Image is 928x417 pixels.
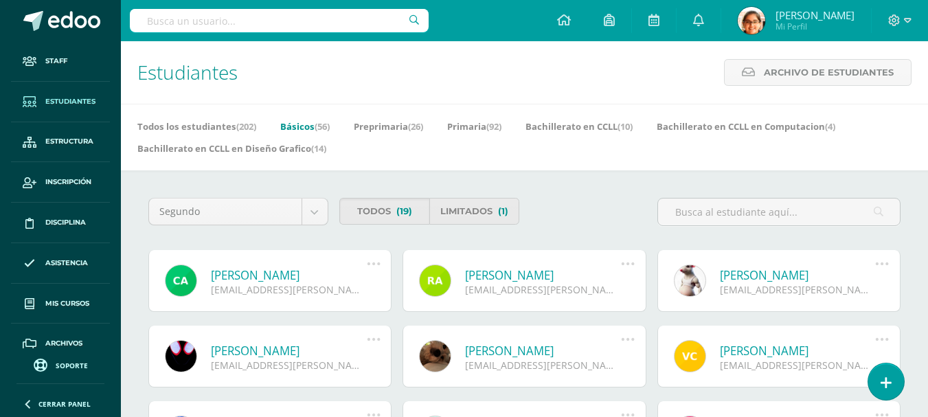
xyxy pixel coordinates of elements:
[236,120,256,133] span: (202)
[45,258,88,269] span: Asistencia
[498,199,508,224] span: (1)
[211,267,367,283] a: [PERSON_NAME]
[429,198,519,225] a: Limitados(1)
[720,267,876,283] a: [PERSON_NAME]
[657,115,835,137] a: Bachillerato en CCLL en Computacion(4)
[211,359,367,372] div: [EMAIL_ADDRESS][PERSON_NAME][DOMAIN_NAME]
[45,177,91,188] span: Inscripción
[11,324,110,364] a: Archivos
[159,199,291,225] span: Segundo
[45,56,67,67] span: Staff
[11,284,110,324] a: Mis cursos
[45,217,86,228] span: Disciplina
[11,41,110,82] a: Staff
[465,343,621,359] a: [PERSON_NAME]
[525,115,633,137] a: Bachillerato en CCLL(10)
[45,96,95,107] span: Estudiantes
[137,59,238,85] span: Estudiantes
[11,162,110,203] a: Inscripción
[486,120,501,133] span: (92)
[311,142,326,155] span: (14)
[618,120,633,133] span: (10)
[211,343,367,359] a: [PERSON_NAME]
[339,198,429,225] a: Todos(19)
[825,120,835,133] span: (4)
[396,199,412,224] span: (19)
[354,115,423,137] a: Preprimaria(26)
[776,8,855,22] span: [PERSON_NAME]
[45,338,82,349] span: Archivos
[11,243,110,284] a: Asistencia
[56,361,88,370] span: Soporte
[720,359,876,372] div: [EMAIL_ADDRESS][PERSON_NAME][DOMAIN_NAME]
[465,267,621,283] a: [PERSON_NAME]
[11,122,110,163] a: Estructura
[211,283,367,296] div: [EMAIL_ADDRESS][PERSON_NAME][DOMAIN_NAME]
[738,7,765,34] img: 83dcd1ae463a5068b4a108754592b4a9.png
[137,137,326,159] a: Bachillerato en CCLL en Diseño Grafico(14)
[720,343,876,359] a: [PERSON_NAME]
[130,9,429,32] input: Busca un usuario...
[38,399,91,409] span: Cerrar panel
[720,283,876,296] div: [EMAIL_ADDRESS][PERSON_NAME][DOMAIN_NAME]
[11,82,110,122] a: Estudiantes
[658,199,900,225] input: Busca al estudiante aquí...
[764,60,894,85] span: Archivo de Estudiantes
[465,359,621,372] div: [EMAIL_ADDRESS][PERSON_NAME][DOMAIN_NAME]
[776,21,855,32] span: Mi Perfil
[408,120,423,133] span: (26)
[45,298,89,309] span: Mis cursos
[137,115,256,137] a: Todos los estudiantes(202)
[447,115,501,137] a: Primaria(92)
[149,199,328,225] a: Segundo
[16,355,104,374] a: Soporte
[465,283,621,296] div: [EMAIL_ADDRESS][PERSON_NAME][DOMAIN_NAME]
[280,115,330,137] a: Básicos(56)
[724,59,912,86] a: Archivo de Estudiantes
[315,120,330,133] span: (56)
[11,203,110,243] a: Disciplina
[45,136,93,147] span: Estructura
